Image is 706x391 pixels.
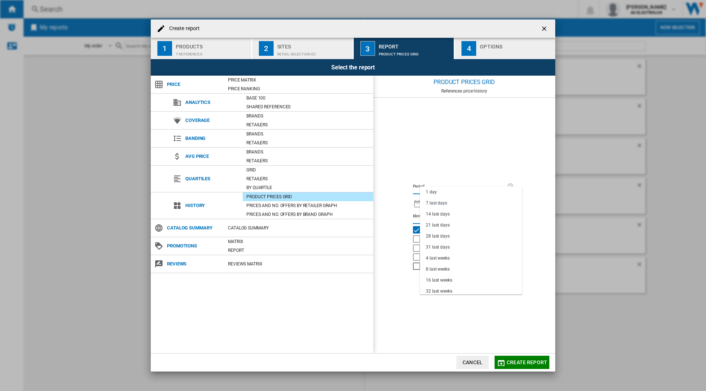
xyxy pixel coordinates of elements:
[426,233,450,239] div: 28 last days
[426,200,447,206] div: 7 last days
[426,244,450,250] div: 31 last days
[426,255,450,261] div: 4 last weeks
[426,266,450,272] div: 8 last weeks
[426,222,450,228] div: 21 last days
[426,277,452,283] div: 16 last weeks
[426,288,452,294] div: 32 last weeks
[426,189,437,195] div: 1 day
[426,211,450,217] div: 14 last days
